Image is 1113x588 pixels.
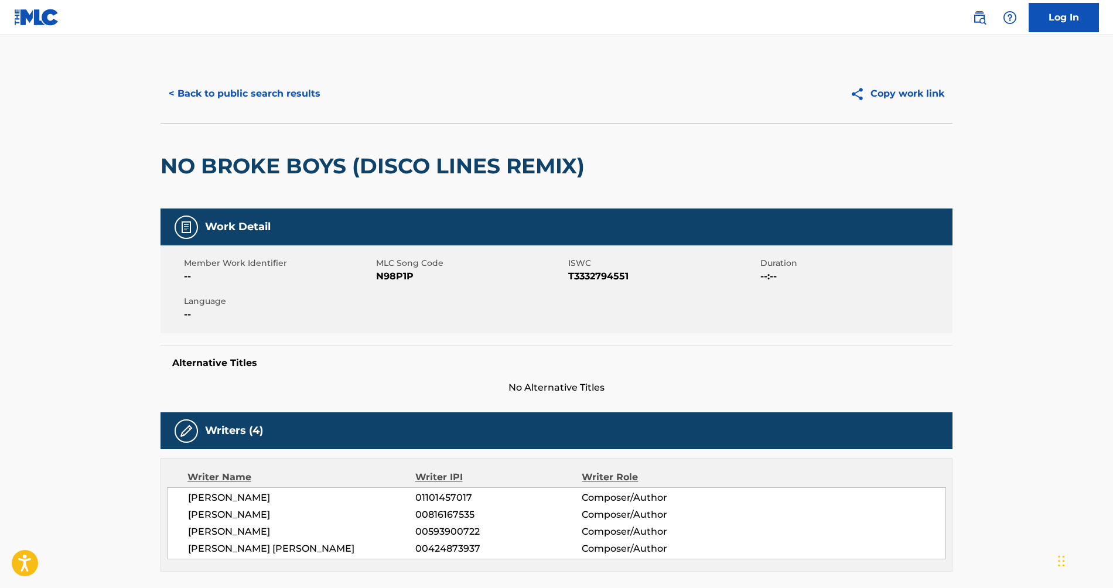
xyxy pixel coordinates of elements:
[415,491,582,505] span: 01101457017
[850,87,870,101] img: Copy work link
[161,153,590,179] h2: NO BROKE BOYS (DISCO LINES REMIX)
[582,525,733,539] span: Composer/Author
[582,491,733,505] span: Composer/Author
[568,269,757,283] span: T3332794551
[968,6,991,29] a: Public Search
[188,525,415,539] span: [PERSON_NAME]
[1054,532,1113,588] iframe: Chat Widget
[376,269,565,283] span: N98P1P
[415,508,582,522] span: 00816167535
[179,424,193,438] img: Writers
[760,269,950,283] span: --:--
[179,220,193,234] img: Work Detail
[582,470,733,484] div: Writer Role
[205,424,263,437] h5: Writers (4)
[998,6,1022,29] div: Help
[14,9,59,26] img: MLC Logo
[1003,11,1017,25] img: help
[188,491,415,505] span: [PERSON_NAME]
[188,508,415,522] span: [PERSON_NAME]
[161,381,952,395] span: No Alternative Titles
[415,525,582,539] span: 00593900722
[184,295,373,307] span: Language
[1029,3,1099,32] a: Log In
[568,257,757,269] span: ISWC
[161,79,329,108] button: < Back to public search results
[184,307,373,322] span: --
[582,508,733,522] span: Composer/Author
[172,357,941,369] h5: Alternative Titles
[415,470,582,484] div: Writer IPI
[184,269,373,283] span: --
[842,79,952,108] button: Copy work link
[1058,543,1065,579] div: Drag
[184,257,373,269] span: Member Work Identifier
[205,220,271,234] h5: Work Detail
[760,257,950,269] span: Duration
[376,257,565,269] span: MLC Song Code
[972,11,986,25] img: search
[187,470,415,484] div: Writer Name
[188,542,415,556] span: [PERSON_NAME] [PERSON_NAME]
[582,542,733,556] span: Composer/Author
[415,542,582,556] span: 00424873937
